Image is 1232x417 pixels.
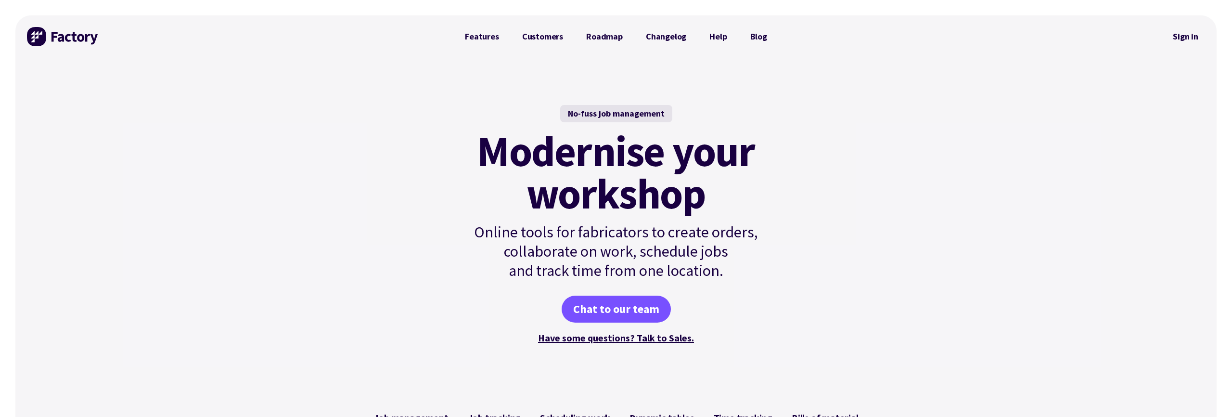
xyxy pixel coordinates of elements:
a: Features [453,27,511,46]
a: Roadmap [575,27,634,46]
a: Blog [739,27,779,46]
img: Factory [27,27,99,46]
a: Sign in [1166,26,1205,48]
mark: Modernise your workshop [477,130,755,215]
a: Have some questions? Talk to Sales. [538,332,694,344]
nav: Primary Navigation [453,27,779,46]
p: Online tools for fabricators to create orders, collaborate on work, schedule jobs and track time ... [453,222,779,280]
a: Customers [511,27,575,46]
nav: Secondary Navigation [1166,26,1205,48]
div: No-fuss job management [560,105,672,122]
a: Help [698,27,738,46]
a: Chat to our team [562,296,671,323]
a: Changelog [634,27,698,46]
